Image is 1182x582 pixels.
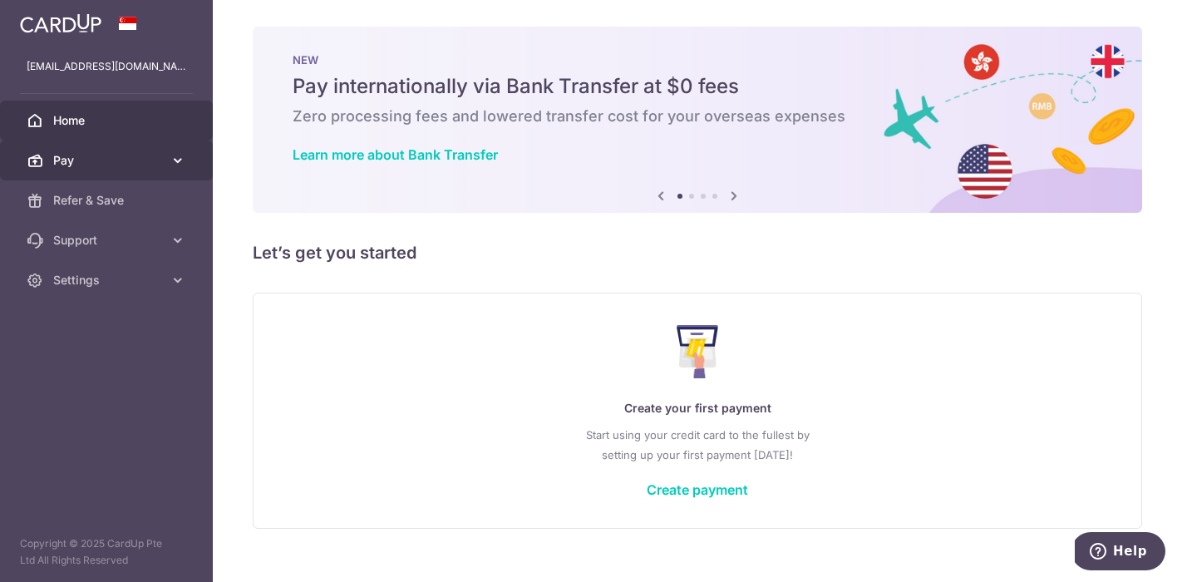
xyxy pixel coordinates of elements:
span: Refer & Save [53,192,163,209]
h5: Let’s get you started [253,239,1142,266]
img: CardUp [20,13,101,33]
a: Create payment [647,481,748,498]
p: Create your first payment [287,398,1108,418]
p: NEW [293,53,1102,67]
img: Make Payment [677,325,719,378]
h5: Pay internationally via Bank Transfer at $0 fees [293,73,1102,100]
p: Start using your credit card to the fullest by setting up your first payment [DATE]! [287,425,1108,465]
span: Home [53,112,163,129]
span: Settings [53,272,163,289]
a: Learn more about Bank Transfer [293,146,498,163]
img: Bank transfer banner [253,27,1142,213]
iframe: Opens a widget where you can find more information [1075,532,1165,574]
h6: Zero processing fees and lowered transfer cost for your overseas expenses [293,106,1102,126]
span: Support [53,232,163,249]
p: [EMAIL_ADDRESS][DOMAIN_NAME] [27,58,186,75]
span: Pay [53,152,163,169]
